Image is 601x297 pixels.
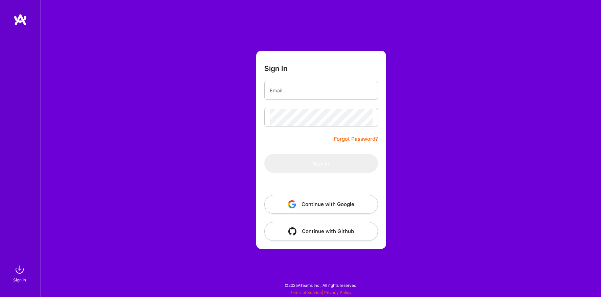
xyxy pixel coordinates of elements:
img: icon [288,227,296,235]
button: Continue with Google [264,195,378,214]
a: Terms of Service [290,290,322,295]
a: Forgot Password? [334,135,378,143]
button: Sign In [264,154,378,173]
span: | [290,290,352,295]
div: Sign In [13,276,26,283]
h3: Sign In [264,64,288,73]
a: Privacy Policy [324,290,352,295]
input: Email... [270,82,373,99]
div: © 2025 ATeams Inc., All rights reserved. [41,277,601,294]
button: Continue with Github [264,222,378,241]
img: sign in [13,263,26,276]
img: logo [14,14,27,26]
img: icon [288,200,296,208]
a: sign inSign In [14,263,26,283]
